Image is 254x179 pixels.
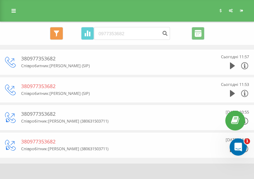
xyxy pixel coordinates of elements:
font: [PERSON_NAME] (SIP) [50,63,90,68]
font: : [48,91,50,96]
font: Співробитник [21,63,48,68]
font: [DATE] 14:58 [226,137,249,142]
font: [DATE] 10:55 [226,109,249,115]
font: 380977353682 [21,110,56,117]
font: 1 [246,139,249,143]
input: Пошук за номером [94,27,170,40]
iframe: Интерком-чат в режиме реального времени [230,138,247,156]
font: Співробітник [21,146,47,151]
font: Сьогодні 11:53 [221,82,249,87]
font: 380977353682 [21,55,56,62]
font: [PERSON_NAME] (380631503711) [48,118,108,124]
font: : [47,146,48,151]
font: Сьогодні 11:57 [221,54,249,59]
font: Співробітник [21,118,47,124]
font: : [47,118,48,124]
font: Співробитник [21,91,48,96]
font: [PERSON_NAME] (380631503711) [48,146,108,151]
font: : [48,63,50,68]
font: 380977353682 [21,83,56,89]
font: [PERSON_NAME] (SIP) [50,91,90,96]
font: 380977353682 [21,138,56,145]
